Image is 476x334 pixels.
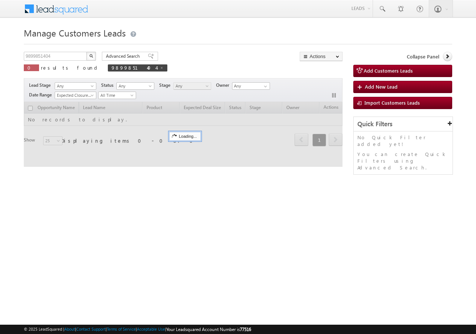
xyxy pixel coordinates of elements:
[55,82,96,90] a: Any
[24,27,126,39] span: Manage Customers Leads
[216,82,232,89] span: Owner
[55,83,94,89] span: Any
[173,82,211,90] a: Any
[116,82,154,90] a: Any
[106,53,142,60] span: Advanced Search
[169,132,201,141] div: Loading...
[364,99,420,106] span: Import Customers Leads
[300,52,342,61] button: Actions
[364,67,413,74] span: Add Customers Leads
[159,82,173,89] span: Stage
[357,151,449,171] p: You can create Quick Filters using Advanced Search.
[357,134,449,147] p: No Quick Filter added yet!
[354,117,453,131] div: Quick Filters
[89,54,93,58] img: Search
[240,327,251,332] span: 77516
[137,327,165,331] a: Acceptable Use
[41,64,100,71] span: results found
[117,83,152,89] span: Any
[28,64,35,71] span: 0
[365,83,398,90] span: Add New Lead
[407,53,439,60] span: Collapse Panel
[55,92,96,99] a: Expected Closure Date
[24,326,251,333] span: © 2025 LeadSquared | | | | |
[174,83,209,89] span: Any
[29,92,55,98] span: Date Range
[64,327,75,331] a: About
[232,82,270,90] input: Type to Search
[29,82,54,89] span: Lead Stage
[55,92,94,99] span: Expected Closure Date
[107,327,136,331] a: Terms of Service
[166,327,251,332] span: Your Leadsquared Account Number is
[99,92,134,99] span: All Time
[101,82,116,89] span: Status
[112,64,156,71] span: 9899851404
[98,92,136,99] a: All Time
[76,327,106,331] a: Contact Support
[260,83,269,90] a: Show All Items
